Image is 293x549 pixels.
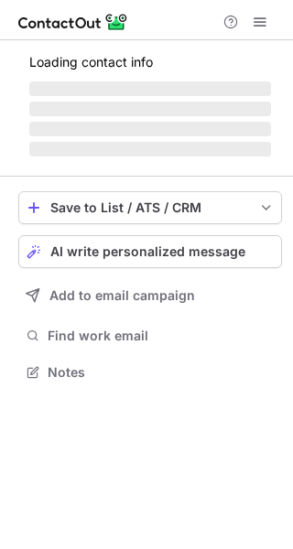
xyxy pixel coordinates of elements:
p: Loading contact info [29,55,271,70]
button: Add to email campaign [18,279,282,312]
span: ‌ [29,122,271,136]
button: Find work email [18,323,282,349]
span: ‌ [29,142,271,156]
span: Add to email campaign [49,288,195,303]
span: Notes [48,364,275,381]
button: AI write personalized message [18,235,282,268]
button: save-profile-one-click [18,191,282,224]
span: Find work email [48,328,275,344]
img: ContactOut v5.3.10 [18,11,128,33]
button: Notes [18,360,282,385]
span: ‌ [29,81,271,96]
span: AI write personalized message [50,244,245,259]
div: Save to List / ATS / CRM [50,200,250,215]
span: ‌ [29,102,271,116]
